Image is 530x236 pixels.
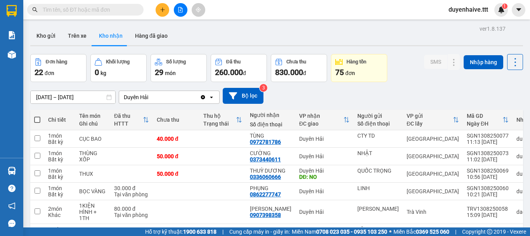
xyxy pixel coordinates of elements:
[211,54,267,82] button: Đã thu260.000đ
[467,156,509,163] div: 11:02 [DATE]
[295,110,353,130] th: Toggle SortBy
[357,206,399,212] div: HUY CƯỜNG
[32,7,38,12] span: search
[467,113,502,119] div: Mã GD
[512,3,525,17] button: caret-down
[299,168,350,174] div: Duyên Hải
[129,26,174,45] button: Hàng đã giao
[106,59,130,65] div: Khối lượng
[30,26,62,45] button: Kho gửi
[299,121,343,127] div: ĐC giao
[156,3,169,17] button: plus
[79,203,106,221] div: 1KIỆN HÌNH + 1TH
[48,212,71,218] div: Khác
[48,226,71,233] div: 1 món
[442,5,494,14] span: duyenhaive.ttt
[79,113,106,119] div: Tên món
[46,59,67,65] div: Đơn hàng
[286,59,306,65] div: Chưa thu
[8,202,16,210] span: notification
[502,3,507,9] sup: 1
[100,70,106,76] span: kg
[299,113,343,119] div: VP nhận
[467,139,509,145] div: 11:13 [DATE]
[8,185,16,192] span: question-circle
[43,5,134,14] input: Tìm tên, số ĐT hoặc mã đơn
[8,167,16,175] img: warehouse-icon
[79,136,106,142] div: CỤC BAO
[250,226,291,233] div: ĐẠT
[389,230,391,233] span: ⚪️
[316,229,387,235] strong: 0708 023 035 - 0935 103 250
[250,156,281,163] div: 0373440611
[124,93,148,101] div: Duyên Hải
[157,117,196,123] div: Chưa thu
[203,121,236,127] div: Trạng thái
[416,229,449,235] strong: 0369 525 060
[407,171,459,177] div: [GEOGRAPHIC_DATA]
[335,68,344,77] span: 75
[357,185,399,191] div: LINH
[8,31,16,39] img: solution-icon
[151,54,207,82] button: Số lượng29món
[222,227,223,236] span: |
[178,7,183,12] span: file-add
[48,191,71,198] div: Bất kỳ
[346,59,366,65] div: Hàng tồn
[114,185,149,191] div: 30.000 đ
[407,121,453,127] div: ĐC lấy
[79,150,106,163] div: THÙNG XỐP
[250,121,291,128] div: Số điện thoại
[345,70,355,76] span: đơn
[503,3,506,9] span: 1
[463,110,513,130] th: Toggle SortBy
[31,91,115,103] input: Select a date range.
[48,156,71,163] div: Bất kỳ
[30,54,87,82] button: Đơn hàng22đơn
[467,226,509,233] div: SGN1308250023
[45,70,54,76] span: đơn
[223,88,263,104] button: Bộ lọc
[48,206,71,212] div: 2 món
[79,121,106,127] div: Ghi chú
[8,51,16,59] img: warehouse-icon
[515,6,522,13] span: caret-down
[149,93,150,101] input: Selected Duyên Hải.
[357,113,399,119] div: Người gửi
[303,70,306,76] span: đ
[192,3,205,17] button: aim
[79,171,106,177] div: THUX
[157,153,196,159] div: 50.000 đ
[487,229,492,234] span: copyright
[299,209,350,215] div: Duyên Hải
[467,168,509,174] div: SGN1308250069
[467,185,509,191] div: SGN1308250060
[250,185,291,191] div: PHỤNG
[357,226,399,233] div: YẾN THI
[114,113,143,119] div: Đã thu
[250,212,281,218] div: 0907398358
[48,168,71,174] div: 1 món
[196,7,201,12] span: aim
[250,174,281,180] div: 0336060666
[250,112,291,118] div: Người nhận
[357,150,399,156] div: NHẬT
[229,227,290,236] span: Cung cấp máy in - giấy in:
[114,191,149,198] div: Tại văn phòng
[357,168,399,174] div: QUỐC TRỌNG
[114,212,149,218] div: Tại văn phòng
[467,150,509,156] div: SGN1308250073
[110,110,153,130] th: Toggle SortBy
[467,191,509,198] div: 10:21 [DATE]
[62,26,93,45] button: Trên xe
[157,171,196,177] div: 50.000 đ
[331,54,387,82] button: Hàng tồn75đơn
[90,54,147,82] button: Khối lượng0kg
[299,174,350,180] div: DĐ: NO
[243,70,246,76] span: đ
[208,94,215,100] svg: open
[467,174,509,180] div: 10:56 [DATE]
[79,188,106,194] div: BỌC VÀNG
[357,121,399,127] div: Số điện thoại
[498,6,505,13] img: icon-new-feature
